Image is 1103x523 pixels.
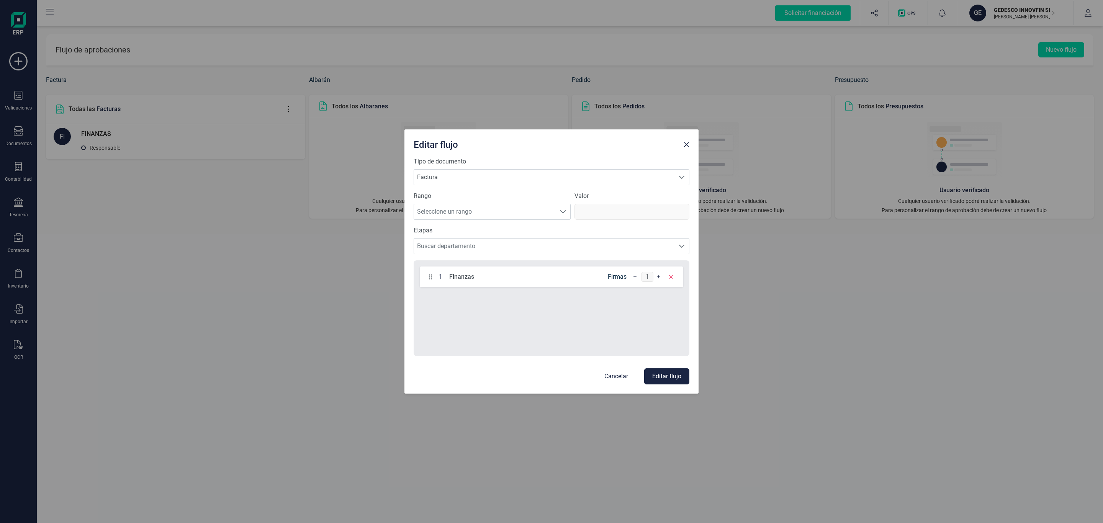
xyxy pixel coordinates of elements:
button: Editar flujo [644,368,689,384]
span: Finanzas [449,272,474,281]
h6: Firmas [608,271,627,282]
label: Rango [414,191,571,201]
p: Cancelar [604,372,628,381]
label: Valor [574,191,689,201]
label: Tipo de documento [414,157,466,166]
label: Etapas [414,226,432,235]
span: Buscar departamento [414,239,674,254]
div: Editar flujo [411,136,680,151]
span: 1 [439,272,442,281]
div: 1FinanzasFirmas1 [414,266,689,287]
button: Close [680,139,692,151]
span: Factura [414,170,674,185]
span: 1 [642,272,653,282]
span: Seleccione un rango [414,204,556,219]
